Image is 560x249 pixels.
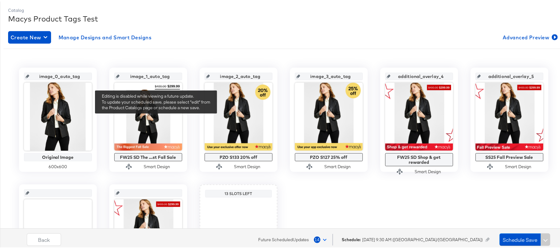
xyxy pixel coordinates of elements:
[342,235,361,241] div: Schedule:
[27,232,61,244] button: Back
[314,232,330,244] button: 14
[500,232,541,244] button: Schedule Save
[342,235,498,241] div: [DATE] 9:30 AM ([GEOGRAPHIC_DATA]/[GEOGRAPHIC_DATA])
[314,235,320,242] span: 14
[258,235,309,241] span: Future Scheduled Updates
